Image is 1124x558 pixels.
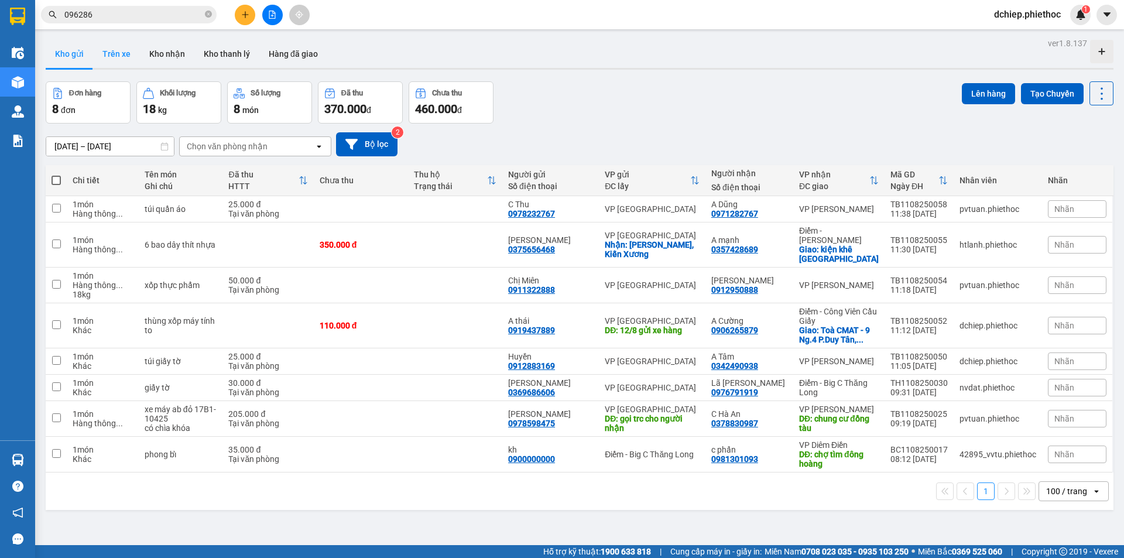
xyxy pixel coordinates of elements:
div: Nhận: Thanh Tân, Kiến Xương [605,240,700,259]
span: file-add [268,11,276,19]
div: Điểm - [PERSON_NAME] [799,226,879,245]
span: Nhãn [1054,280,1074,290]
div: TB1108250025 [890,409,948,419]
div: 1 món [73,378,133,388]
strong: 0708 023 035 - 0935 103 250 [801,547,909,556]
div: kh [508,445,593,454]
button: Lên hàng [962,83,1015,104]
div: 30.000 đ [228,378,307,388]
div: 1 món [73,409,133,419]
span: 8 [52,102,59,116]
span: ... [116,419,123,428]
span: ... [116,209,123,218]
div: 25.000 đ [228,352,307,361]
button: Kho gửi [46,40,93,68]
div: 0919437889 [508,326,555,335]
button: Số lượng8món [227,81,312,124]
div: Tại văn phòng [228,454,307,464]
div: Ghi chú [145,182,217,191]
div: ĐC lấy [605,182,690,191]
span: 370.000 [324,102,366,116]
div: 0981301093 [711,454,758,464]
div: A Tâm [711,352,787,361]
img: warehouse-icon [12,454,24,466]
button: Trên xe [93,40,140,68]
div: 100 / trang [1046,485,1087,497]
button: Khối lượng18kg [136,81,221,124]
strong: 1900 633 818 [601,547,651,556]
div: DĐ: 12/8 gửi xe hàng [605,326,700,335]
span: Miền Bắc [918,545,1002,558]
span: Nhãn [1054,414,1074,423]
div: 205.000 đ [228,409,307,419]
div: 0912950888 [711,285,758,295]
div: 1 món [73,235,133,245]
div: 25.000 đ [228,200,307,209]
div: Điểm - Big C Thăng Long [605,450,700,459]
div: 11:12 [DATE] [890,326,948,335]
div: 35.000 đ [228,445,307,454]
div: ver 1.8.137 [1048,37,1087,50]
button: Kho thanh lý [194,40,259,68]
span: ... [116,245,123,254]
div: VP [GEOGRAPHIC_DATA] [605,383,700,392]
span: search [49,11,57,19]
div: Giao: Toà CMAT - 9 Ng.4 P.Duy Tân, Dịch Vọng Hậu, Cầu Giấy, Hà Nội 100000, Việt Nam [799,326,879,344]
button: Tạo Chuyến [1021,83,1084,104]
div: Giao: kiện khê hà nam [799,245,879,263]
div: 0375656468 [508,245,555,254]
div: Số điện thoại [711,183,787,192]
span: dchiep.phiethoc [985,7,1070,22]
button: Chưa thu460.000đ [409,81,494,124]
th: Toggle SortBy [885,165,954,196]
div: VP [PERSON_NAME] [799,204,879,214]
div: 0369686606 [508,388,555,397]
div: VP [GEOGRAPHIC_DATA] [605,316,700,326]
button: Đơn hàng8đơn [46,81,131,124]
span: 460.000 [415,102,457,116]
div: Hàng thông thường [73,419,133,428]
div: Hải Linh [508,235,593,245]
span: Nhãn [1054,450,1074,459]
div: Tại văn phòng [228,361,307,371]
div: TH1108250030 [890,378,948,388]
span: Nhãn [1054,240,1074,249]
div: xe máy ab đỏ 17B1-10425 [145,405,217,423]
div: Tại văn phòng [228,209,307,218]
img: warehouse-icon [12,76,24,88]
input: Tìm tên, số ĐT hoặc mã đơn [64,8,203,21]
span: caret-down [1102,9,1112,20]
div: Người gửi [508,170,593,179]
th: Toggle SortBy [599,165,705,196]
div: DĐ: chợ tìm đông hoàng [799,450,879,468]
div: c phấn [711,445,787,454]
svg: open [1092,487,1101,496]
div: Chưa thu [320,176,402,185]
span: Nhãn [1054,383,1074,392]
div: Thu hộ [414,170,487,179]
span: đơn [61,105,76,115]
div: Huyền [508,352,593,361]
div: pvtuan.phiethoc [959,414,1036,423]
div: 1 món [73,352,133,361]
img: icon-new-feature [1075,9,1086,20]
div: Đã thu [228,170,298,179]
div: Đơn hàng [69,89,101,97]
span: question-circle [12,481,23,492]
div: 09:31 [DATE] [890,388,948,397]
div: ĐC giao [799,182,869,191]
div: DĐ: chung cư đồng tàu [799,414,879,433]
div: C Hà An [711,409,787,419]
div: Chưa thu [432,89,462,97]
div: A mạnh [711,235,787,245]
button: Hàng đã giao [259,40,327,68]
div: 0900000000 [508,454,555,464]
div: Điểm - Công Viên Cầu Giấy [799,307,879,326]
div: có chìa khóa [145,423,217,433]
div: dchiep.phiethoc [959,321,1036,330]
div: Vũ Mạnh Hà [508,378,593,388]
div: 350.000 đ [320,240,402,249]
img: warehouse-icon [12,47,24,59]
span: close-circle [205,11,212,18]
span: close-circle [205,9,212,20]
